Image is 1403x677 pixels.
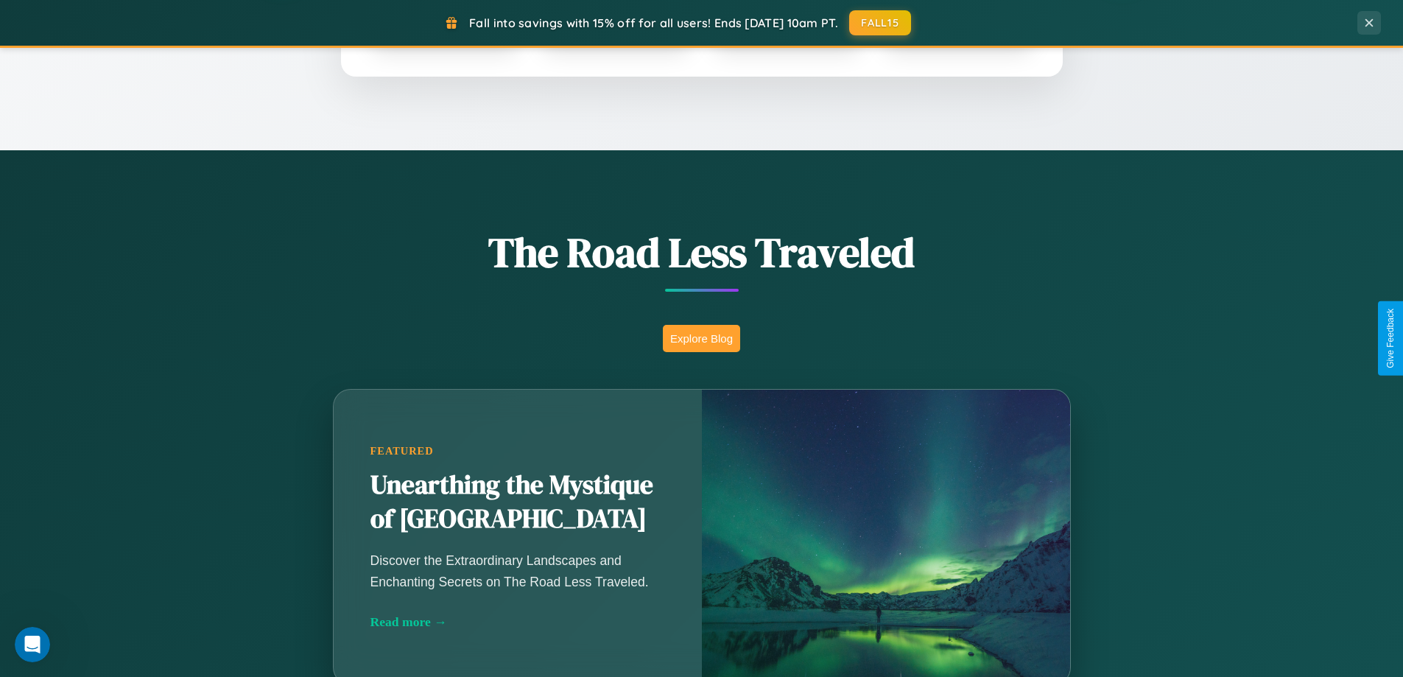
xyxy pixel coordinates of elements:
div: Read more → [370,614,665,630]
h1: The Road Less Traveled [260,224,1144,281]
button: Explore Blog [663,325,740,352]
button: FALL15 [849,10,911,35]
p: Discover the Extraordinary Landscapes and Enchanting Secrets on The Road Less Traveled. [370,550,665,592]
h2: Unearthing the Mystique of [GEOGRAPHIC_DATA] [370,469,665,536]
div: Give Feedback [1385,309,1396,368]
span: Fall into savings with 15% off for all users! Ends [DATE] 10am PT. [469,15,838,30]
div: Featured [370,445,665,457]
iframe: Intercom live chat [15,627,50,662]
